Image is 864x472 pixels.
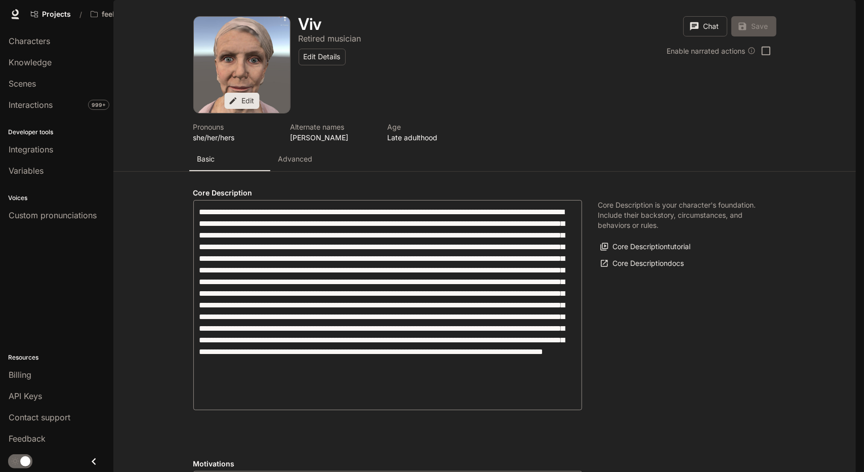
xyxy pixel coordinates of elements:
div: Enable narrated actions [667,46,756,56]
button: Core Descriptiontutorial [598,239,693,255]
button: Open character details dialog [299,32,361,45]
p: Age [388,122,473,132]
button: Open character avatar dialog [194,17,290,113]
span: Projects [42,10,71,19]
p: [PERSON_NAME] [291,132,376,143]
a: Core Descriptiondocs [598,255,687,272]
p: Late adulthood [388,132,473,143]
a: Go to projects [26,4,75,24]
h4: Motivations [193,459,582,469]
button: Open character details dialog [388,122,473,143]
div: Avatar image [194,17,290,113]
button: Open character details dialog [299,16,322,32]
p: feeLab [102,10,125,19]
h4: Core Description [193,188,582,198]
div: / [75,9,86,20]
button: Edit [224,93,259,109]
button: Open character details dialog [291,122,376,143]
div: label [193,200,582,410]
p: Pronouns [193,122,278,132]
p: Basic [197,154,215,164]
p: she/her/hers [193,132,278,143]
button: All workspaces [86,4,141,24]
button: Open character details dialog [193,122,278,143]
p: Core Description is your character's foundation. Include their backstory, circumstances, and beha... [598,200,760,230]
p: Advanced [278,154,313,164]
p: Retired musician [299,33,361,44]
h1: Viv [299,14,322,34]
p: Alternate names [291,122,376,132]
button: Edit Details [299,49,346,65]
button: Chat [683,16,727,36]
